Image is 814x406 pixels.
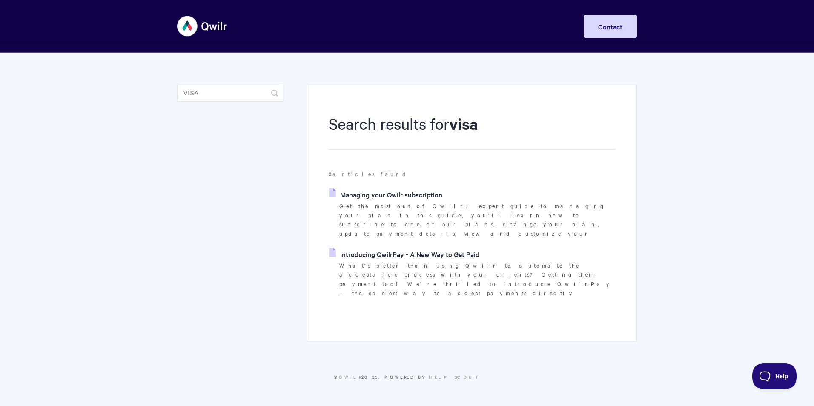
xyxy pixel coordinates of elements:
h1: Search results for [329,113,615,150]
a: Introducing QwilrPay - A New Way to Get Paid [329,248,479,260]
a: Managing your Qwilr subscription [329,188,442,201]
p: © 2025. [177,373,637,381]
span: Powered by [384,374,480,380]
p: articles found [329,169,615,179]
iframe: Toggle Customer Support [752,363,797,389]
p: What's better than using Qwilr to automate the acceptance process with your clients? Getting thei... [339,261,615,298]
strong: 2 [329,170,332,178]
a: Qwilr [339,374,361,380]
strong: visa [449,113,478,134]
img: Qwilr Help Center [177,10,228,42]
p: Get the most out of Qwilr: expert guide to managing your plan In this guide, you'll learn how to ... [339,201,615,238]
a: Contact [584,15,637,38]
a: Help Scout [429,374,480,380]
input: Search [177,85,283,102]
